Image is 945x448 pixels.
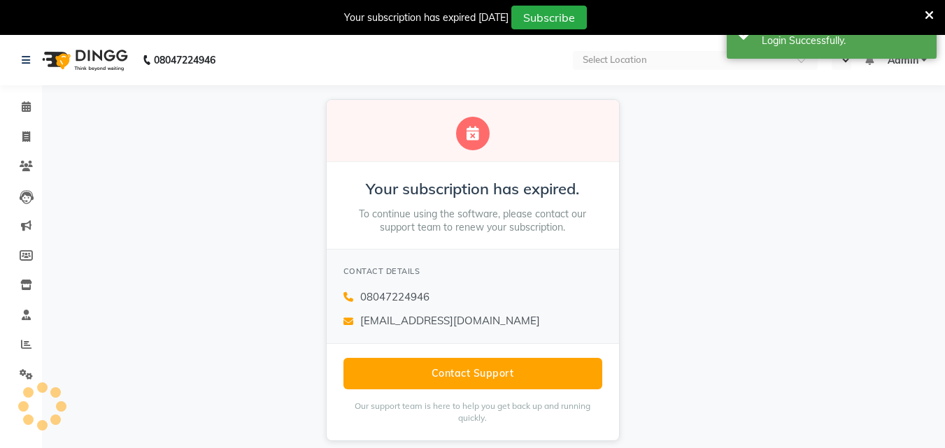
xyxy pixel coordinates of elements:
div: Login Successfully. [762,34,926,48]
h2: Your subscription has expired. [343,179,602,199]
p: To continue using the software, please contact our support team to renew your subscription. [343,208,602,235]
div: Your subscription has expired [DATE] [344,10,509,25]
span: CONTACT DETAILS [343,266,420,276]
img: logo [36,41,132,80]
button: Contact Support [343,358,602,389]
span: [EMAIL_ADDRESS][DOMAIN_NAME] [360,313,540,329]
p: Our support team is here to help you get back up and running quickly. [343,400,602,424]
b: 08047224946 [154,41,215,80]
button: Subscribe [511,6,587,29]
span: 08047224946 [360,289,429,305]
div: Select Location [583,53,647,67]
span: Admin [888,53,918,68]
